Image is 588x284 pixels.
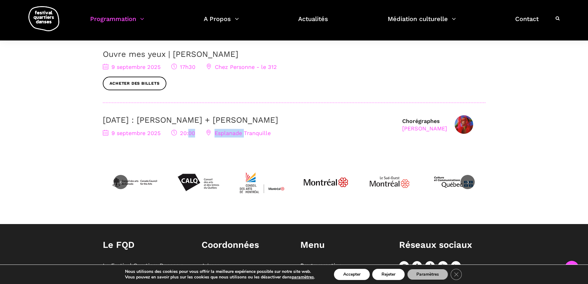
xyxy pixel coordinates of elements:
[171,130,195,136] span: 20:00
[206,130,271,136] span: Esplanade Tranquille
[334,269,370,280] button: Accepter
[402,117,447,132] div: Chorégraphes
[455,115,473,134] img: Nicholas Bellefleur
[399,239,486,250] h1: Réseaux sociaux
[204,14,239,32] a: A Propos
[402,125,447,132] div: [PERSON_NAME]
[103,49,238,59] a: Ouvre mes yeux | [PERSON_NAME]
[171,64,195,70] span: 17h30
[366,159,413,206] img: Logo_Mtl_Le_Sud-Ouest.svg_
[300,239,387,250] h1: Menu
[303,159,349,206] img: JPGnr_b
[202,262,223,269] span: Adresse
[300,262,342,269] a: Programmation
[451,269,462,280] button: Close GDPR Cookie Banner
[175,159,221,206] img: Calq_noir
[28,6,59,31] img: logo-fqd-med
[103,239,189,250] h1: Le FQD
[90,14,144,32] a: Programmation
[125,274,315,280] p: Vous pouvez en savoir plus sur les cookies que nous utilisons ou les désactiver dans .
[407,269,448,280] button: Paramètres
[103,115,278,125] a: [DATE] : [PERSON_NAME] + [PERSON_NAME]
[372,269,405,280] button: Rejeter
[103,130,161,136] span: 9 septembre 2025
[298,14,328,32] a: Actualités
[125,269,315,274] p: Nous utilisons des cookies pour vous offrir la meilleure expérience possible sur notre site web.
[430,159,477,206] img: mccq-3-3
[515,14,539,32] a: Contact
[202,239,288,250] h1: Coordonnées
[206,64,277,70] span: Chez Personne - le 312
[103,64,161,70] span: 9 septembre 2025
[388,14,456,32] a: Médiation culturelle
[103,77,166,91] a: Acheter des billets
[111,159,158,206] img: CAC_BW_black_f
[292,274,314,280] button: paramètres
[239,159,285,206] img: CMYK_Logo_CAMMontreal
